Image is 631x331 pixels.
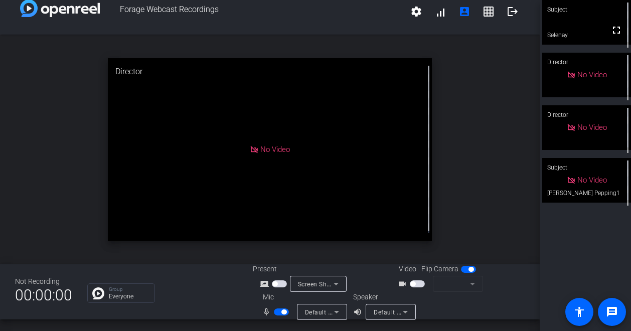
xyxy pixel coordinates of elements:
[305,308,421,316] span: Default - Microphone (Realtek(R) Audio)
[398,278,410,290] mat-icon: videocam_outline
[399,264,416,274] span: Video
[15,283,72,307] span: 00:00:00
[542,158,631,177] div: Subject
[109,287,149,292] p: Group
[353,306,365,318] mat-icon: volume_up
[109,293,149,299] p: Everyone
[253,264,353,274] div: Present
[577,176,607,185] span: No Video
[606,306,618,318] mat-icon: message
[610,24,622,36] mat-icon: fullscreen
[374,308,482,316] span: Default - Speakers (Realtek(R) Audio)
[260,278,272,290] mat-icon: screen_share_outline
[410,6,422,18] mat-icon: settings
[542,105,631,124] div: Director
[458,6,470,18] mat-icon: account_box
[262,306,274,318] mat-icon: mic_none
[577,70,607,79] span: No Video
[483,6,495,18] mat-icon: grid_on
[421,264,458,274] span: Flip Camera
[260,145,290,154] span: No Video
[353,292,413,302] div: Speaker
[92,287,104,299] img: Chat Icon
[577,123,607,132] span: No Video
[253,292,353,302] div: Mic
[542,53,631,72] div: Director
[298,280,342,288] span: Screen Sharing
[108,58,432,85] div: Director
[15,276,72,287] div: Not Recording
[507,6,519,18] mat-icon: logout
[573,306,585,318] mat-icon: accessibility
